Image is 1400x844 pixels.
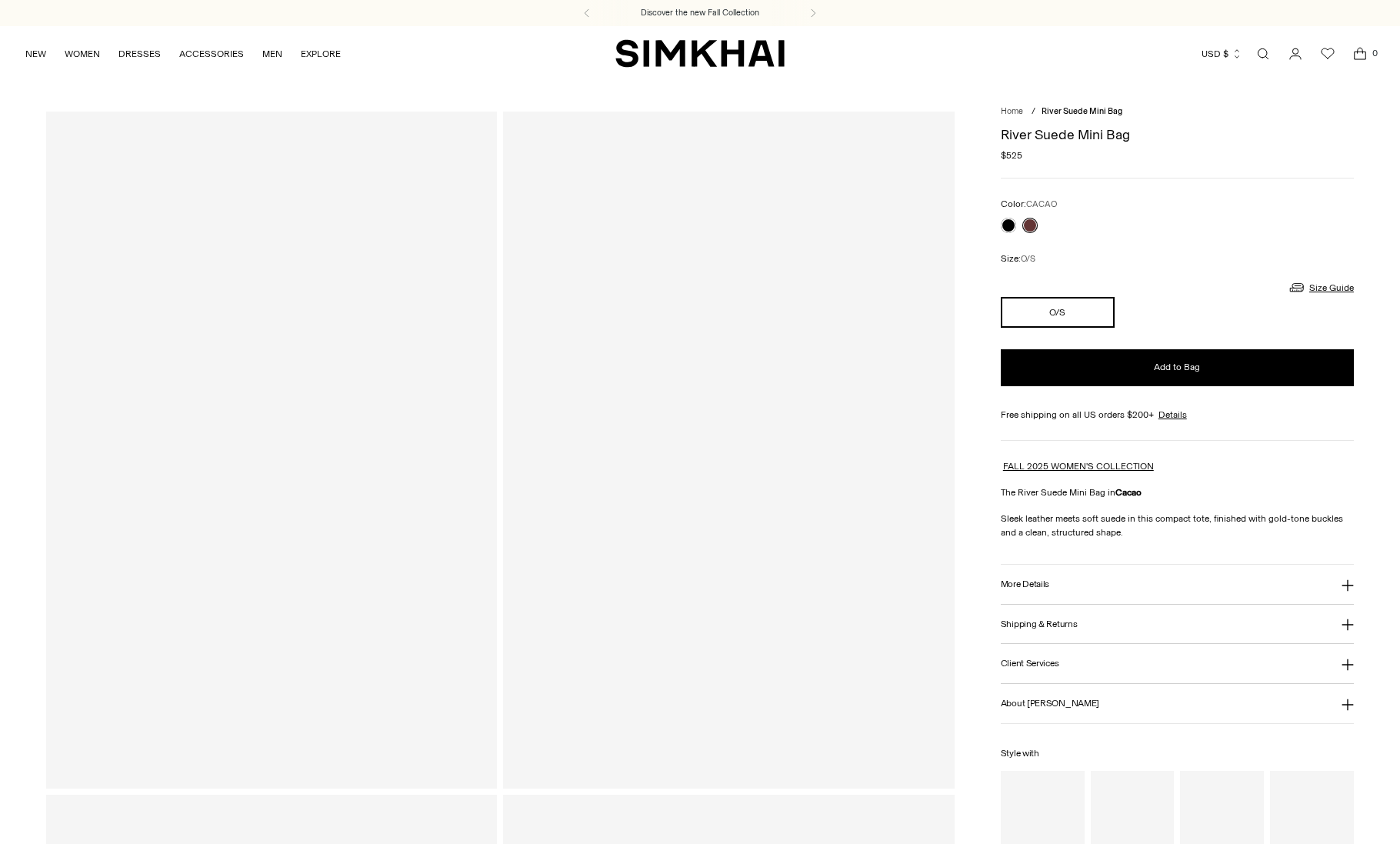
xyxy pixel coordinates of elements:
button: More Details [1001,565,1354,604]
a: River Suede Mini Bag [46,112,497,789]
strong: Cacao [1115,487,1142,498]
a: DRESSES [118,37,161,71]
a: WOMEN [65,37,100,71]
span: Add to Bag [1154,361,1200,374]
a: Go to the account page [1280,38,1311,69]
a: SIMKHAI [615,38,785,68]
a: Size Guide [1288,278,1354,297]
a: EXPLORE [301,37,341,71]
span: $525 [1001,148,1022,162]
h6: Style with [1001,749,1354,759]
a: River Suede Mini Bag [503,112,954,789]
button: About [PERSON_NAME] [1001,684,1354,723]
a: FALL 2025 WOMEN'S COLLECTION [1003,461,1154,472]
p: Sleek leather meets soft suede in this compact tote, finished with gold-tone buckles and a clean,... [1001,512,1354,539]
a: Wishlist [1312,38,1343,69]
span: River Suede Mini Bag [1042,106,1122,116]
h3: More Details [1001,579,1049,589]
button: Add to Bag [1001,349,1354,386]
button: O/S [1001,297,1115,328]
a: Open cart modal [1345,38,1375,69]
button: Shipping & Returns [1001,605,1354,644]
h1: River Suede Mini Bag [1001,128,1354,142]
p: The River Suede Mini Bag in [1001,485,1354,499]
div: Free shipping on all US orders $200+ [1001,408,1354,422]
a: NEW [25,37,46,71]
a: Open search modal [1248,38,1278,69]
span: O/S [1021,254,1035,264]
button: Client Services [1001,644,1354,683]
button: USD $ [1202,37,1242,71]
h3: Shipping & Returns [1001,619,1078,629]
nav: breadcrumbs [1001,105,1354,118]
h3: Client Services [1001,659,1059,669]
label: Size: [1001,252,1035,266]
a: Discover the new Fall Collection [641,7,759,19]
span: 0 [1368,46,1382,60]
a: Details [1158,408,1187,422]
span: CACAO [1026,199,1057,209]
div: / [1032,105,1035,118]
h3: About [PERSON_NAME] [1001,699,1099,709]
label: Color: [1001,197,1057,212]
a: MEN [262,37,282,71]
a: ACCESSORIES [179,37,244,71]
a: Home [1001,106,1023,116]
